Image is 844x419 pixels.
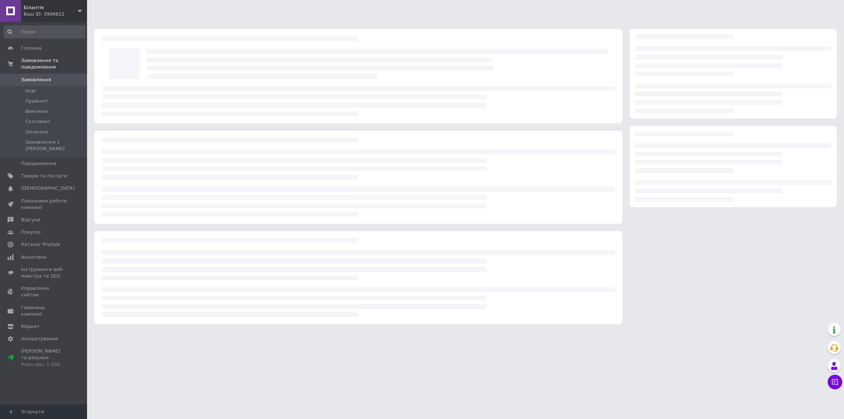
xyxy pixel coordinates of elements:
[25,139,85,152] span: Замовлення з [PERSON_NAME]
[25,98,48,104] span: Прийняті
[21,160,56,167] span: Повідомлення
[21,323,40,330] span: Маркет
[21,185,75,192] span: [DEMOGRAPHIC_DATA]
[25,129,48,135] span: Оплачені
[21,217,40,223] span: Відгуки
[25,118,50,125] span: Скасовані
[21,304,67,317] span: Гаманець компанії
[21,45,41,52] span: Головна
[21,254,46,260] span: Аналітика
[25,88,36,94] span: Нові
[21,348,67,368] span: [PERSON_NAME] та рахунки
[25,108,48,115] span: Виконані
[21,241,60,248] span: Каталог ProSale
[21,198,67,211] span: Показники роботи компанії
[4,25,85,38] input: Пошук
[21,336,58,342] span: Налаштування
[24,11,87,17] div: Ваш ID: 3906622
[21,285,67,298] span: Управління сайтом
[21,173,67,179] span: Товари та послуги
[828,375,842,389] button: Чат з покупцем
[21,229,41,235] span: Покупці
[21,77,51,83] span: Замовлення
[21,361,67,368] div: Prom мікс 1 000
[21,57,87,70] span: Замовлення та повідомлення
[21,266,67,279] span: Інструменти веб-майстра та SEO
[24,4,78,11] span: Білантік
